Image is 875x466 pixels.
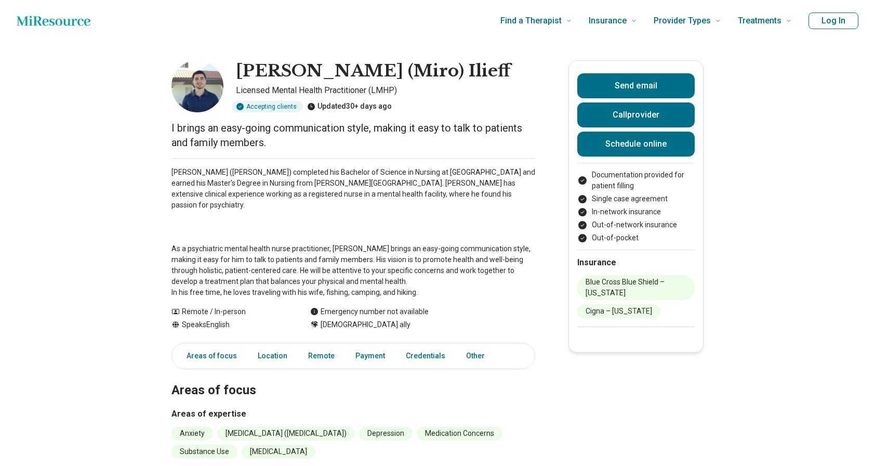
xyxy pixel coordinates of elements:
h1: [PERSON_NAME] (Miro) Ilieff [236,60,511,82]
div: Accepting clients [232,101,303,112]
a: Home page [17,10,90,31]
div: Updated 30+ days ago [307,101,392,112]
button: Log In [808,12,858,29]
li: In-network insurance [577,206,695,217]
a: Remote [302,345,341,367]
ul: Payment options [577,170,695,243]
li: Single case agreement [577,193,695,204]
a: Location [251,345,294,367]
span: Insurance [589,14,627,28]
div: Remote / In-person [171,306,289,317]
li: Blue Cross Blue Shield – [US_STATE] [577,275,695,300]
p: [PERSON_NAME] ([PERSON_NAME]) completed his Bachelor of Science in Nursing at [GEOGRAPHIC_DATA] a... [171,167,535,298]
a: Credentials [400,345,452,367]
a: Payment [349,345,391,367]
li: Out-of-pocket [577,232,695,243]
li: [MEDICAL_DATA] [242,445,315,459]
button: Send email [577,73,695,98]
li: Out-of-network insurance [577,219,695,230]
li: Substance Use [171,445,237,459]
li: [MEDICAL_DATA] ([MEDICAL_DATA]) [217,426,355,441]
p: I brings an easy-going communication style, making it easy to talk to patients and family members. [171,121,535,150]
a: Other [460,345,497,367]
p: Licensed Mental Health Practitioner (LMHP) [236,84,535,97]
button: Callprovider [577,102,695,127]
span: Find a Therapist [500,14,562,28]
li: Cigna – [US_STATE] [577,304,660,318]
span: Treatments [738,14,781,28]
div: Emergency number not available [310,306,429,317]
li: Documentation provided for patient filling [577,170,695,191]
li: Depression [359,426,413,441]
div: Speaks English [171,319,289,330]
a: Areas of focus [174,345,243,367]
h2: Insurance [577,256,695,269]
li: Anxiety [171,426,213,441]
a: Schedule online [577,132,695,157]
li: Medication Concerns [417,426,502,441]
h2: Areas of focus [171,357,535,399]
h3: Areas of expertise [171,408,535,420]
span: Provider Types [654,14,711,28]
img: Miroslav Ilieff, Licensed Mental Health Practitioner (LMHP) [171,60,223,112]
span: [DEMOGRAPHIC_DATA] ally [321,319,410,330]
